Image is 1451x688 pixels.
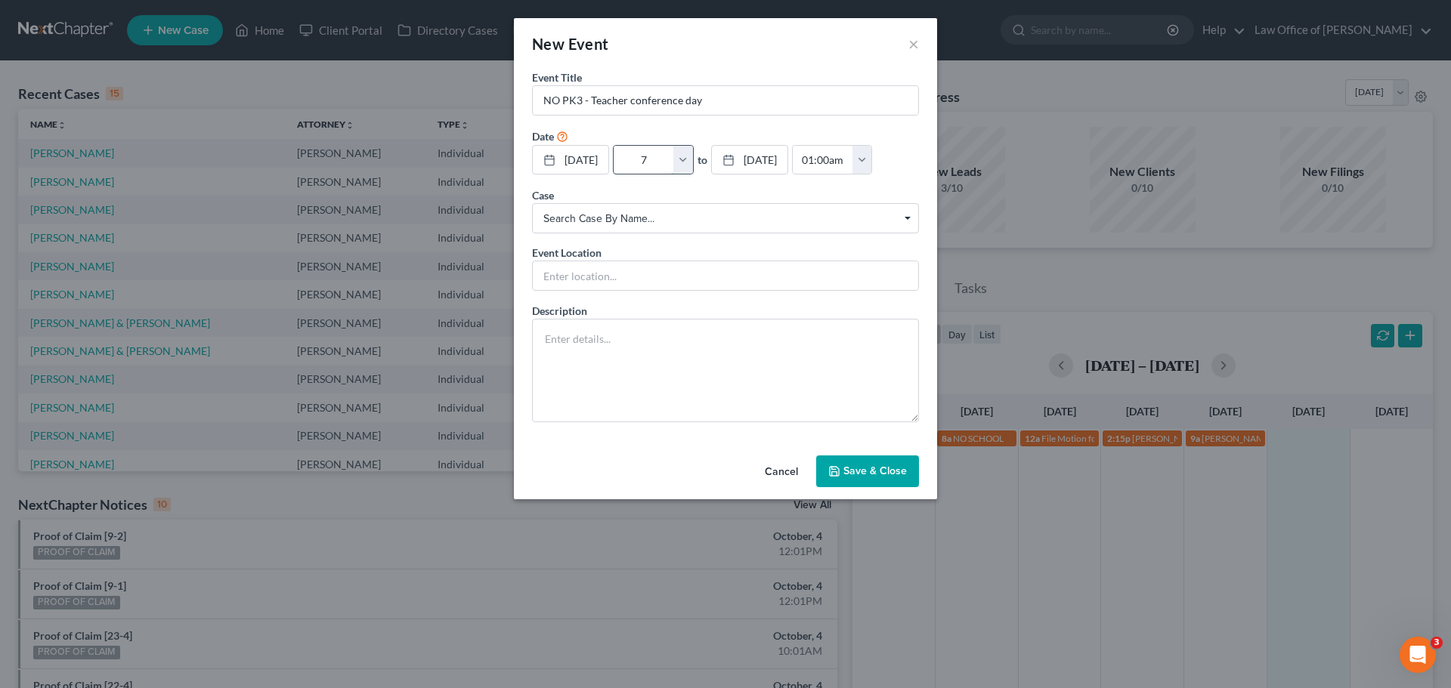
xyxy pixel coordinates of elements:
label: to [698,152,707,168]
label: Case [532,187,554,203]
span: Select box activate [532,203,919,233]
button: Cancel [753,457,810,487]
a: [DATE] [712,146,787,174]
input: -- : -- [793,146,853,174]
input: Enter location... [533,261,918,290]
a: [DATE] [533,146,608,174]
input: Enter event name... [533,86,918,115]
iframe: Intercom live chat [1400,637,1436,673]
span: Search case by name... [543,211,908,227]
label: Description [532,303,587,319]
input: -- : -- [614,146,674,174]
label: Date [532,128,554,144]
button: × [908,35,919,53]
span: New Event [532,35,609,53]
button: Save & Close [816,455,919,487]
span: 3 [1431,637,1443,649]
span: Event Title [532,71,582,84]
label: Event Location [532,245,602,261]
